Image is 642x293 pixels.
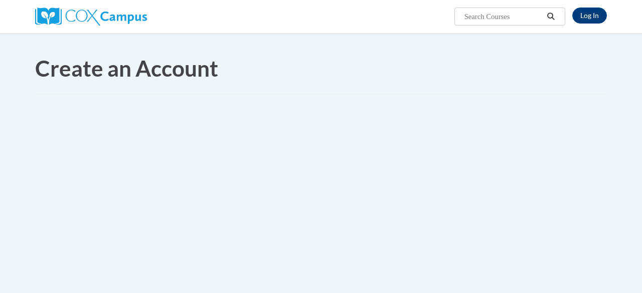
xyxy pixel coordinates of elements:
a: Log In [572,8,607,24]
span: Create an Account [35,55,218,81]
button: Search [544,11,559,23]
i:  [547,13,556,21]
a: Cox Campus [35,12,147,20]
img: Cox Campus [35,8,147,26]
input: Search Courses [463,11,544,23]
